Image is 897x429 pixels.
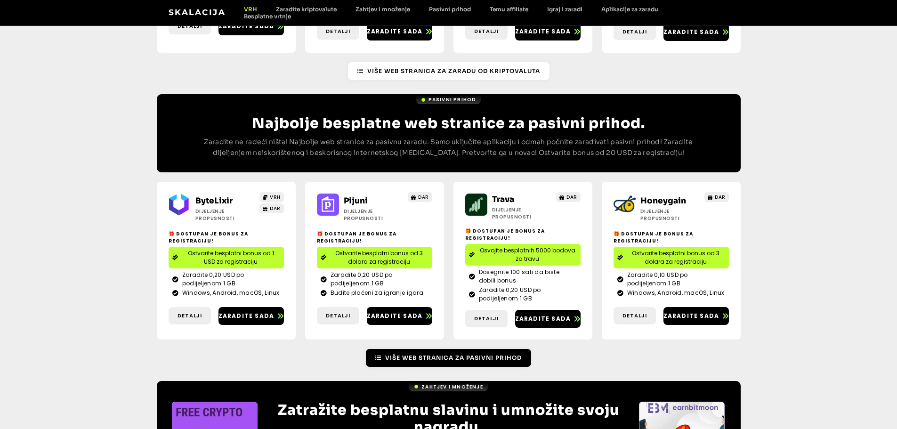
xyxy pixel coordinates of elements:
font: Dijeljenje propusnosti [195,208,235,222]
font: DAR [418,194,429,201]
a: Zaradite kriptovalute [267,6,346,13]
a: DAR [556,192,581,202]
font: Najbolje besplatne web stranice za pasivni prihod. [252,114,645,132]
a: VRH [259,192,284,202]
font: Zaradite sada [663,312,719,320]
font: DAR [566,194,577,201]
a: Aplikacije za zaradu [592,6,668,13]
font: Zaradite 0,20 USD po podijeljenom 1 GB [182,271,244,287]
font: Ostvarite besplatni bonus od 3 dolara za registraciju [632,249,719,266]
font: Detalji [326,27,350,35]
font: Zahtjev i množenje [356,6,410,13]
font: Detalji [622,312,647,319]
a: Pijuni [344,196,368,206]
a: Detalji [614,23,656,40]
a: Skalacija [169,8,226,17]
font: Zaradite ne radeći ništa! Najbolje web stranice za pasivnu zaradu. Samo uključite aplikaciju i od... [204,138,693,157]
font: Zaradite sada [367,312,423,320]
font: Zaradite 0,10 USD po podijeljenom 1 GB [627,271,688,287]
nav: Jelovnik [234,6,729,20]
font: Temu affiliate [490,6,528,13]
font: VRH [270,194,281,201]
font: Besplatne vrtnje [244,13,291,20]
a: Zaradite sada [663,23,729,41]
font: Osvojite besplatnih 5000 bodova za travu [480,246,575,263]
font: Zahtjev i množenje [421,383,483,390]
font: DAR [270,205,281,212]
font: Zaradite sada [663,28,719,36]
font: Zaradite sada [218,312,275,320]
a: Više web stranica za pasivni prihod [366,349,531,367]
font: 🎁 Dostupan je bonus za registraciju! [614,230,693,244]
a: VRH [234,6,267,13]
font: Budite plaćeni za igranje igara [331,289,423,297]
font: Detalji [178,312,202,319]
a: Zahtjev i množenje [409,382,488,391]
a: Više web stranica za zaradu od kriptovaluta [348,62,550,80]
font: Windows, Android, macOS, Linux [627,289,725,297]
font: Više web stranica za pasivni prihod [385,354,522,361]
a: Detalji [317,23,359,40]
font: 🎁 Dostupan je bonus za registraciju! [465,227,545,242]
font: Zaradite sada [515,27,571,35]
font: Detalji [474,27,499,35]
a: DAR [704,192,729,202]
a: Ostvarite besplatni bonus od 3 dolara za registraciju [317,247,432,268]
font: Zaradite sada [367,27,423,35]
a: Zaradite sada [515,310,581,328]
font: DAR [715,194,726,201]
font: Više web stranica za zaradu od kriptovaluta [367,67,540,74]
a: Zahtjev i množenje [346,6,420,13]
a: DAR [259,203,284,213]
a: Osvojite besplatnih 5000 bodova za travu [465,244,581,266]
a: Pasivni prihod [420,6,480,13]
font: 🎁 Dostupan je bonus za registraciju! [169,230,248,244]
font: 🎁 Dostupan je bonus za registraciju! [317,230,396,244]
a: Zaradite sada [367,23,432,40]
a: Zaradite sada [663,307,729,325]
a: Detalji [614,307,656,324]
font: Dijeljenje propusnosti [492,206,532,220]
a: Trava [492,194,514,204]
a: Besplatne vrtnje [234,13,300,20]
a: Detalji [465,23,508,40]
a: Igraj i zaradi [538,6,592,13]
font: Pasivni prihod [428,96,477,103]
a: Detalji [465,310,508,327]
font: Zaradite sada [515,315,571,323]
a: Zaradite sada [218,307,284,325]
a: Detalji [169,307,211,324]
font: Detalji [474,315,499,322]
font: Dijeljenje propusnosti [344,208,383,222]
font: Ostvarite besplatni bonus od 1 USD za registraciju [188,249,274,266]
a: Zaradite sada [515,23,581,40]
font: Igraj i zaradi [547,6,582,13]
a: ByteLixir [195,196,233,206]
font: Detalji [178,22,202,30]
font: Zaradite 0,20 USD po podijeljenom 1 GB [331,271,393,287]
font: Zaradite kriptovalute [276,6,337,13]
font: Detalji [622,28,647,35]
a: DAR [408,192,432,202]
font: Dijeljenje propusnosti [640,208,680,222]
a: Temu affiliate [480,6,538,13]
a: Honeygain [640,196,686,206]
font: VRH [244,6,257,13]
a: Zaradite sada [367,307,432,325]
font: Windows, Android, macOS, Linux [182,289,280,297]
a: Pasivni prihod [416,95,481,104]
font: Pasivni prihod [429,6,471,13]
font: Aplikacije za zaradu [601,6,658,13]
font: Zaradite sada [218,22,275,30]
font: Zaradite 0,20 USD po podijeljenom 1 GB [479,286,541,302]
font: Ostvarite besplatni bonus od 3 dolara za registraciju [335,249,423,266]
a: Ostvarite besplatni bonus od 3 dolara za registraciju [614,247,729,268]
a: Zaradite sada [218,17,284,35]
font: Dosegnite 100 sati da biste dobili bonus [479,268,559,284]
font: Detalji [326,312,350,319]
